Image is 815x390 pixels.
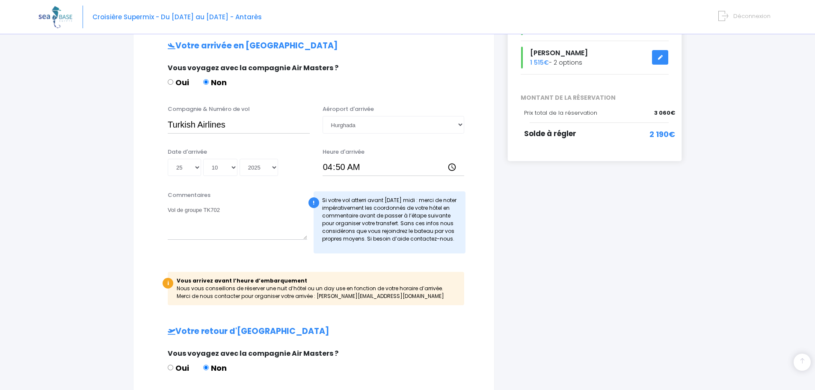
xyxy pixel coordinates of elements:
[203,365,209,370] input: Non
[524,128,576,139] span: Solde à régler
[530,58,549,67] span: 1 515€
[163,278,173,289] div: i
[203,362,227,374] label: Non
[530,48,588,58] span: [PERSON_NAME]
[168,77,189,88] label: Oui
[654,109,675,117] span: 3 060€
[203,77,227,88] label: Non
[168,148,207,156] label: Date d'arrivée
[92,12,262,21] span: Croisière Supermix - Du [DATE] au [DATE] - Antarès
[168,63,338,73] span: Vous voyagez avec la compagnie Air Masters ?
[514,47,675,68] div: - 2 options
[314,191,466,253] div: Si votre vol atterri avant [DATE] midi : merci de noter impérativement les coordonnés de votre hô...
[168,362,189,374] label: Oui
[151,41,477,51] h2: Votre arrivée en [GEOGRAPHIC_DATA]
[733,12,771,20] span: Déconnexion
[168,105,250,113] label: Compagnie & Numéro de vol
[323,148,365,156] label: Heure d'arrivée
[168,191,210,199] label: Commentaires
[168,79,173,85] input: Oui
[323,105,374,113] label: Aéroport d'arrivée
[177,277,307,284] b: Vous arrivez avant l’heure d’embarquement
[649,128,675,140] span: 2 190€
[151,327,477,336] h2: Votre retour d'[GEOGRAPHIC_DATA]
[168,272,464,305] div: Nous vous conseillons de réserver une nuit d’hôtel ou un day use en fonction de votre horaire d’a...
[203,79,209,85] input: Non
[168,365,173,370] input: Oui
[514,93,675,102] span: MONTANT DE LA RÉSERVATION
[308,197,319,208] div: !
[524,109,597,117] span: Prix total de la réservation
[168,348,338,358] span: Vous voyagez avec la compagnie Air Masters ?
